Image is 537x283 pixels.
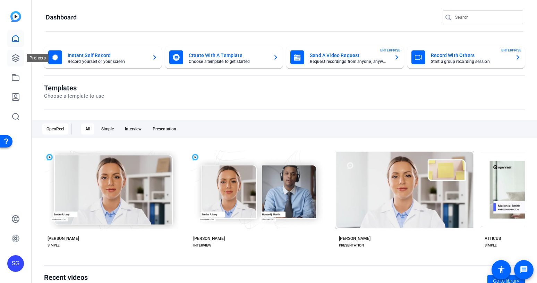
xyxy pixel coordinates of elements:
[339,236,370,241] div: [PERSON_NAME]
[193,236,225,241] div: [PERSON_NAME]
[68,51,146,59] mat-card-title: Instant Self Record
[81,123,94,135] div: All
[310,59,389,64] mat-card-subtitle: Request recordings from anyone, anywhere
[44,92,104,100] p: Choose a template to use
[339,243,364,248] div: PRESENTATION
[189,51,267,59] mat-card-title: Create With A Template
[501,48,521,53] span: ENTERPRISE
[431,59,510,64] mat-card-subtitle: Start a group recording session
[42,123,68,135] div: OpenReel
[44,84,104,92] h1: Templates
[165,46,283,68] button: Create With A TemplateChoose a template to get started
[10,11,21,22] img: blue-gradient.svg
[148,123,180,135] div: Presentation
[46,13,77,22] h1: Dashboard
[286,46,404,68] button: Send A Video RequestRequest recordings from anyone, anywhereENTERPRISE
[7,255,24,272] div: SG
[48,236,79,241] div: [PERSON_NAME]
[455,13,518,22] input: Search
[68,59,146,64] mat-card-subtitle: Record yourself or your screen
[44,46,162,68] button: Instant Self RecordRecord yourself or your screen
[97,123,118,135] div: Simple
[380,48,400,53] span: ENTERPRISE
[193,243,211,248] div: INTERVIEW
[520,266,528,274] mat-icon: message
[310,51,389,59] mat-card-title: Send A Video Request
[48,243,60,248] div: SIMPLE
[44,273,111,282] h1: Recent videos
[485,236,501,241] div: ATTICUS
[121,123,146,135] div: Interview
[431,51,510,59] mat-card-title: Record With Others
[189,59,267,64] mat-card-subtitle: Choose a template to get started
[497,266,505,274] mat-icon: accessibility
[485,243,497,248] div: SIMPLE
[407,46,525,68] button: Record With OthersStart a group recording sessionENTERPRISE
[27,54,49,62] div: Projects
